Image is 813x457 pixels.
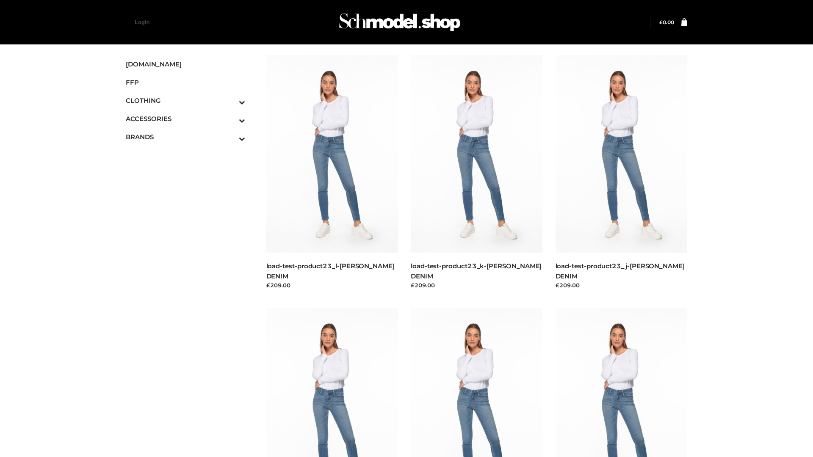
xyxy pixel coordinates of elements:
button: Toggle Submenu [216,110,245,128]
span: £ [659,19,663,25]
span: [DOMAIN_NAME] [126,59,245,69]
div: £209.00 [556,281,688,289]
span: BRANDS [126,132,245,142]
a: Login [135,19,149,25]
div: £209.00 [266,281,398,289]
img: Schmodel Admin 964 [336,6,463,39]
div: £209.00 [411,281,543,289]
span: CLOTHING [126,96,245,105]
a: load-test-product23_l-[PERSON_NAME] DENIM [266,262,395,280]
a: load-test-product23_k-[PERSON_NAME] DENIM [411,262,542,280]
a: load-test-product23_j-[PERSON_NAME] DENIM [556,262,685,280]
a: FFP [126,73,245,91]
button: Toggle Submenu [216,128,245,146]
bdi: 0.00 [659,19,674,25]
a: CLOTHINGToggle Submenu [126,91,245,110]
a: BRANDSToggle Submenu [126,128,245,146]
button: Toggle Submenu [216,91,245,110]
span: FFP [126,77,245,87]
span: ACCESSORIES [126,114,245,124]
a: [DOMAIN_NAME] [126,55,245,73]
a: £0.00 [659,19,674,25]
a: ACCESSORIESToggle Submenu [126,110,245,128]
